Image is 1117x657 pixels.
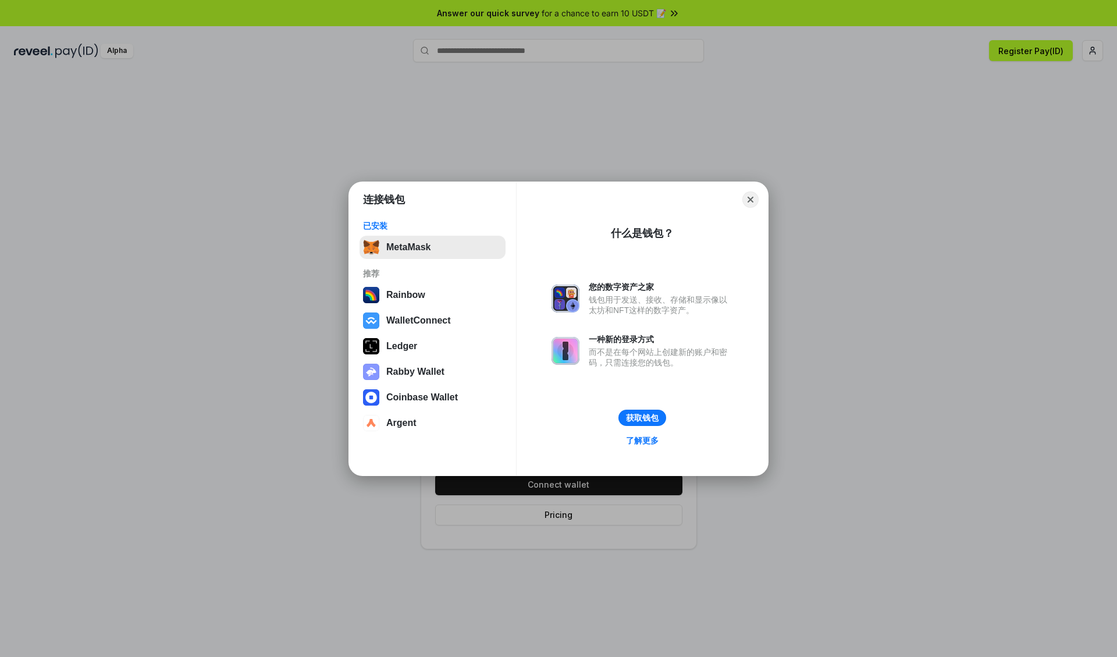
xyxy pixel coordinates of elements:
[363,389,379,406] img: svg+xml,%3Csvg%20width%3D%2228%22%20height%3D%2228%22%20viewBox%3D%220%200%2028%2028%22%20fill%3D...
[363,221,502,231] div: 已安装
[589,347,733,368] div: 而不是在每个网站上创建新的账户和密码，只需连接您的钱包。
[619,433,666,448] a: 了解更多
[363,312,379,329] img: svg+xml,%3Csvg%20width%3D%2228%22%20height%3D%2228%22%20viewBox%3D%220%200%2028%2028%22%20fill%3D...
[363,287,379,303] img: svg+xml,%3Csvg%20width%3D%22120%22%20height%3D%22120%22%20viewBox%3D%220%200%20120%20120%22%20fil...
[589,334,733,345] div: 一种新的登录方式
[363,268,502,279] div: 推荐
[386,315,451,326] div: WalletConnect
[360,283,506,307] button: Rainbow
[360,335,506,358] button: Ledger
[363,415,379,431] img: svg+xml,%3Csvg%20width%3D%2228%22%20height%3D%2228%22%20viewBox%3D%220%200%2028%2028%22%20fill%3D...
[363,239,379,255] img: svg+xml,%3Csvg%20fill%3D%22none%22%20height%3D%2233%22%20viewBox%3D%220%200%2035%2033%22%20width%...
[611,226,674,240] div: 什么是钱包？
[360,360,506,383] button: Rabby Wallet
[386,341,417,351] div: Ledger
[552,285,579,312] img: svg+xml,%3Csvg%20xmlns%3D%22http%3A%2F%2Fwww.w3.org%2F2000%2Fsvg%22%20fill%3D%22none%22%20viewBox...
[386,418,417,428] div: Argent
[386,290,425,300] div: Rainbow
[386,392,458,403] div: Coinbase Wallet
[626,413,659,423] div: 获取钱包
[589,282,733,292] div: 您的数字资产之家
[589,294,733,315] div: 钱包用于发送、接收、存储和显示像以太坊和NFT这样的数字资产。
[618,410,666,426] button: 获取钱包
[360,236,506,259] button: MetaMask
[363,193,405,207] h1: 连接钱包
[360,411,506,435] button: Argent
[363,338,379,354] img: svg+xml,%3Csvg%20xmlns%3D%22http%3A%2F%2Fwww.w3.org%2F2000%2Fsvg%22%20width%3D%2228%22%20height%3...
[386,367,444,377] div: Rabby Wallet
[360,386,506,409] button: Coinbase Wallet
[363,364,379,380] img: svg+xml,%3Csvg%20xmlns%3D%22http%3A%2F%2Fwww.w3.org%2F2000%2Fsvg%22%20fill%3D%22none%22%20viewBox...
[360,309,506,332] button: WalletConnect
[742,191,759,208] button: Close
[552,337,579,365] img: svg+xml,%3Csvg%20xmlns%3D%22http%3A%2F%2Fwww.w3.org%2F2000%2Fsvg%22%20fill%3D%22none%22%20viewBox...
[386,242,431,253] div: MetaMask
[626,435,659,446] div: 了解更多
